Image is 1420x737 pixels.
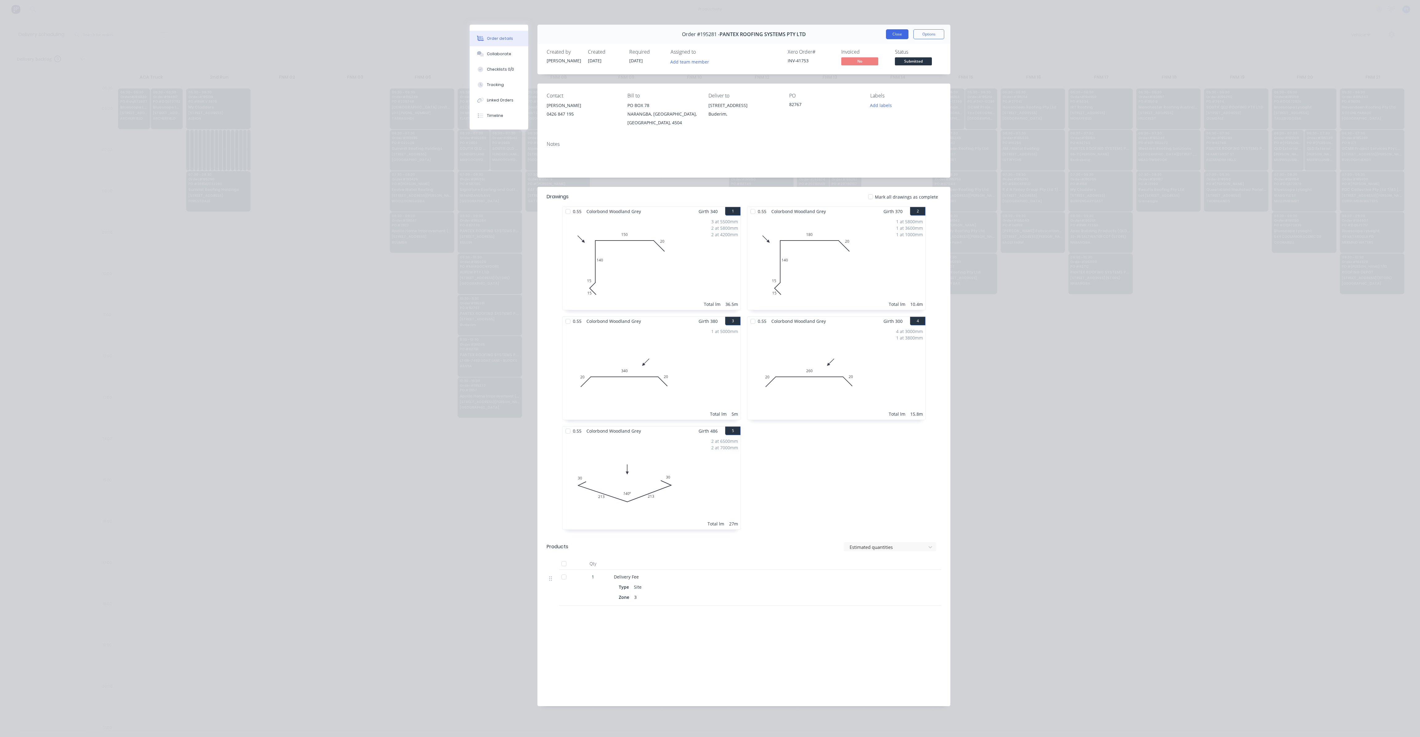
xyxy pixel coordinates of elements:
div: [STREET_ADDRESS] [708,101,779,110]
div: 5m [732,411,738,417]
div: Total lm [708,521,724,527]
div: 2 at 6500mm [711,438,738,444]
button: Add team member [667,57,712,66]
div: Invoiced [841,49,887,55]
button: Tracking [470,77,528,93]
div: NARANGBA, [GEOGRAPHIC_DATA], [GEOGRAPHIC_DATA], 4504 [627,110,698,127]
div: 020340201 at 5000mmTotal lm5m [562,326,741,420]
button: 5 [725,426,741,435]
span: [DATE] [629,58,643,64]
span: [DATE] [588,58,602,64]
span: 0.55 [570,317,584,326]
button: Linked Orders [470,93,528,108]
div: Collaborate [487,51,511,57]
div: 1 at 5800mm [896,218,923,225]
span: 0.55 [570,207,584,216]
button: Add labels [867,101,895,109]
span: Colorbond Woodland Grey [584,317,643,326]
div: 36.5m [725,301,738,307]
div: PO BOX 78 [627,101,698,110]
span: 0.55 [570,426,584,435]
div: 3 at 5500mm [711,218,738,225]
div: PO BOX 78NARANGBA, [GEOGRAPHIC_DATA], [GEOGRAPHIC_DATA], 4504 [627,101,698,127]
div: Total lm [889,301,905,307]
div: 4 at 3000mm [896,328,923,335]
button: 2 [910,207,925,216]
span: Colorbond Woodland Grey [769,207,828,216]
div: 3 [632,593,639,602]
span: PANTEX ROOFING SYSTEMS PTY LTD [720,31,806,37]
div: Contact [547,93,618,99]
span: Girth 300 [883,317,903,326]
span: Delivery Fee [614,574,639,580]
div: 15.8m [910,411,923,417]
div: Zone [619,593,632,602]
button: Collaborate [470,46,528,62]
div: Linked Orders [487,97,513,103]
button: Options [913,29,944,39]
div: 82767 [789,101,860,110]
div: Qty [574,558,611,570]
span: 0.55 [755,207,769,216]
div: Total lm [704,301,720,307]
div: 1 at 3800mm [896,335,923,341]
div: [PERSON_NAME] [547,101,618,110]
div: 2 at 7000mm [711,444,738,451]
div: Products [547,543,568,550]
div: Drawings [547,193,569,200]
span: Order #195281 - [682,31,720,37]
div: 1 at 5000mm [711,328,738,335]
span: Girth 486 [699,426,718,435]
button: Timeline [470,108,528,123]
span: Colorbond Woodland Grey [769,317,828,326]
span: No [841,57,878,65]
span: Mark all drawings as complete [875,194,938,200]
div: Notes [547,141,941,147]
div: Assigned to [671,49,732,55]
div: 0426 847 195 [547,110,618,118]
div: 2 at 5800mm [711,225,738,231]
div: 1 at 1000mm [896,231,923,238]
div: 01515140150203 at 5500mm2 at 5800mm2 at 4200mmTotal lm36.5m [562,216,741,310]
div: Bill to [627,93,698,99]
div: [STREET_ADDRESS]Buderim, [708,101,779,121]
button: Checklists 0/0 [470,62,528,77]
span: Girth 380 [699,317,718,326]
div: Xero Order # [788,49,834,55]
span: Girth 340 [699,207,718,216]
div: Status [895,49,941,55]
span: Girth 370 [883,207,903,216]
div: Timeline [487,113,503,118]
div: Buderim, [708,110,779,118]
span: Colorbond Woodland Grey [584,207,643,216]
div: Site [631,583,644,591]
div: Deliver to [708,93,779,99]
div: 10.4m [910,301,923,307]
span: Colorbond Woodland Grey [584,426,643,435]
div: Total lm [710,411,727,417]
button: 4 [910,317,925,325]
button: 3 [725,317,741,325]
div: [PERSON_NAME]0426 847 195 [547,101,618,121]
button: Submitted [895,57,932,67]
div: PO [789,93,860,99]
span: 1 [592,574,594,580]
div: 01515140180201 at 5800mm1 at 3600mm1 at 1000mmTotal lm10.4m [747,216,925,310]
div: 2 at 4200mm [711,231,738,238]
div: 020260204 at 3000mm1 at 3800mmTotal lm15.8m [747,326,925,420]
div: [PERSON_NAME] [547,57,581,64]
button: 1 [725,207,741,216]
button: Order details [470,31,528,46]
div: INV-41753 [788,57,834,64]
div: Tracking [487,82,504,88]
span: 0.55 [755,317,769,326]
div: Order details [487,36,513,41]
div: Checklists 0/0 [487,67,514,72]
button: Add team member [671,57,712,66]
div: 27m [729,521,738,527]
div: Created [588,49,622,55]
div: 1 at 3600mm [896,225,923,231]
button: Close [886,29,908,39]
div: Total lm [889,411,905,417]
div: Required [629,49,663,55]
